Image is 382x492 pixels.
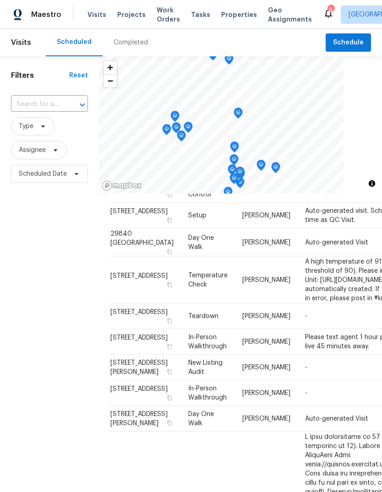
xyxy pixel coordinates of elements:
span: Visits [11,32,31,53]
span: In-Person Walkthrough [188,385,227,401]
span: Scheduled Date [19,169,67,178]
span: [STREET_ADDRESS] [110,386,168,392]
div: Map marker [224,54,234,68]
span: [PERSON_NAME] [242,212,290,219]
span: Maestro [31,10,61,19]
span: New Listing Audit [188,360,223,375]
div: Map marker [271,162,280,176]
span: Auto-generated Visit [305,416,368,422]
button: Copy Address [165,368,174,376]
span: - [305,390,307,396]
span: [PERSON_NAME] [242,276,290,283]
span: [STREET_ADDRESS] [110,272,168,279]
span: - [305,313,307,319]
span: [PERSON_NAME] [242,339,290,345]
span: Schedule [333,37,364,49]
div: Map marker [170,111,180,125]
div: Map marker [228,164,237,178]
button: Copy Address [165,247,174,255]
span: [PERSON_NAME] [242,390,290,396]
span: Temperature Check [188,272,228,287]
div: Map marker [229,154,239,168]
span: [PERSON_NAME] [242,364,290,371]
span: [STREET_ADDRESS] [110,335,168,341]
button: Zoom in [104,61,117,74]
span: Work Orders [157,5,180,24]
div: Map marker [234,108,243,122]
span: [STREET_ADDRESS] [110,309,168,315]
span: [STREET_ADDRESS] [110,208,168,215]
span: - [305,364,307,371]
span: Tasks [191,11,210,18]
span: Properties [221,10,257,19]
button: Schedule [326,33,371,52]
span: [STREET_ADDRESS][PERSON_NAME] [110,411,168,427]
span: Toggle attribution [369,178,375,189]
button: Zoom out [104,74,117,87]
span: In-Person Walkthrough [188,334,227,350]
div: Map marker [229,173,239,187]
button: Copy Address [165,216,174,224]
span: Day One Walk [188,234,214,250]
span: Zoom out [104,75,117,87]
div: Map marker [208,49,218,64]
button: Copy Address [165,280,174,288]
button: Toggle attribution [366,178,377,189]
div: Map marker [230,141,239,156]
div: Reset [69,71,88,80]
span: Teardown [188,313,218,319]
span: Geo Assignments [268,5,312,24]
div: Map marker [235,167,245,181]
span: [PERSON_NAME] [242,313,290,319]
div: Map marker [256,160,266,174]
span: Setup [188,212,207,219]
button: Open [76,98,89,111]
div: Map marker [172,122,181,136]
button: Copy Address [165,190,174,199]
span: [PERSON_NAME] [242,239,290,245]
a: Mapbox homepage [102,180,142,191]
div: Scheduled [57,38,92,47]
span: Visits [87,10,106,19]
span: Projects [117,10,146,19]
h1: Filters [11,71,69,80]
div: Map marker [177,130,186,145]
button: Copy Address [165,342,174,351]
div: Map marker [184,122,193,136]
span: [STREET_ADDRESS][PERSON_NAME] [110,360,168,375]
canvas: Map [99,56,344,194]
div: 9 [327,5,334,15]
span: Day One Walk [188,411,214,427]
span: Auto-generated Visit [305,239,368,245]
button: Copy Address [165,317,174,325]
button: Copy Address [165,419,174,427]
span: 29840 [GEOGRAPHIC_DATA] [110,230,174,246]
span: Type [19,122,33,131]
span: [PERSON_NAME] [242,416,290,422]
div: Map marker [162,124,171,138]
div: Map marker [224,187,233,201]
span: Assignee [19,146,46,155]
span: Quality Control [188,182,211,198]
button: Copy Address [165,394,174,402]
div: Completed [114,38,148,47]
input: Search for an address... [11,97,62,112]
